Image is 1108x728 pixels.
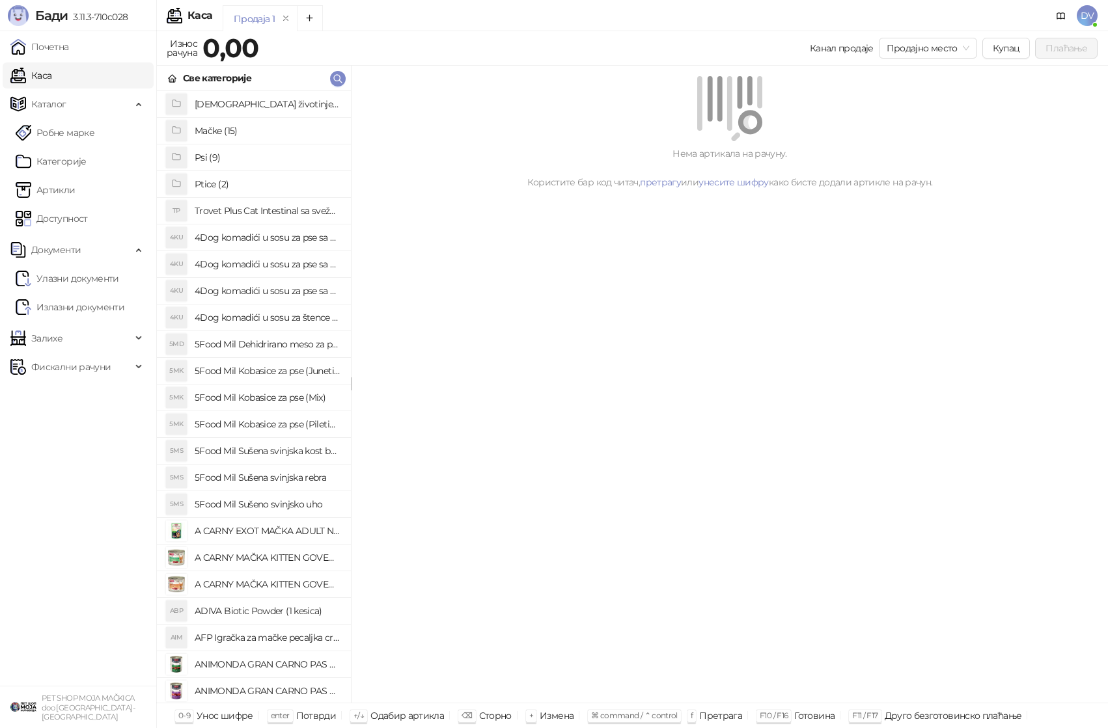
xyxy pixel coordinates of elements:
[691,710,693,720] span: f
[166,414,187,435] div: 5MK
[195,494,340,515] h4: 5Food Mil Sušeno svinjsko uho
[195,360,340,381] h4: 5Food Mil Kobasice za pse (Junetina)
[195,627,340,648] h4: AFP Igračka za mačke pecaljka crveni čupavac
[529,710,533,720] span: +
[699,707,742,724] div: Претрага
[42,694,135,721] small: PET SHOP MOJA MAČKICA doo [GEOGRAPHIC_DATA]-[GEOGRAPHIC_DATA]
[591,710,678,720] span: ⌘ command / ⌃ control
[195,200,340,221] h4: Trovet Plus Cat Intestinal sa svežom ribom (85g)
[8,5,29,26] img: Logo
[178,710,190,720] span: 0-9
[810,41,874,55] div: Канал продаје
[296,707,337,724] div: Потврди
[887,38,969,58] span: Продајно место
[195,307,340,328] h4: 4Dog komadići u sosu za štence sa piletinom (100g)
[885,707,1022,724] div: Друго безготовинско плаћање
[166,360,187,381] div: 5MK
[195,94,340,115] h4: [DEMOGRAPHIC_DATA] životinje (3)
[277,13,294,24] button: remove
[540,707,574,724] div: Измена
[166,574,187,595] img: Slika
[195,520,340,541] h4: A CARNY EXOT MAČKA ADULT NOJ 85g
[195,574,340,595] h4: A CARNY MAČKA KITTEN GOVEDINA,TELETINA I PILETINA 200g
[195,467,340,488] h4: 5Food Mil Sušena svinjska rebra
[462,710,472,720] span: ⌫
[234,12,275,26] div: Продаја 1
[166,254,187,275] div: 4KU
[195,440,340,461] h4: 5Food Mil Sušena svinjska kost buta
[271,710,290,720] span: enter
[195,227,340,248] h4: 4Dog komadići u sosu za pse sa govedinom (100g)
[195,414,340,435] h4: 5Food Mil Kobasice za pse (Piletina)
[195,334,340,355] h4: 5Food Mil Dehidrirano meso za pse
[187,10,212,21] div: Каса
[166,654,187,675] img: Slika
[166,547,187,568] img: Slika
[31,91,66,117] span: Каталог
[640,176,681,188] a: претрагу
[197,707,253,724] div: Унос шифре
[16,206,88,232] a: Доступност
[195,120,340,141] h4: Mačke (15)
[183,71,251,85] div: Све категорије
[202,32,258,64] strong: 0,00
[166,334,187,355] div: 5MD
[195,174,340,195] h4: Ptice (2)
[16,148,87,174] a: Категорије
[794,707,835,724] div: Готовина
[699,176,769,188] a: унесите шифру
[297,5,323,31] button: Add tab
[367,146,1092,189] div: Нема артикала на рачуну. Користите бар код читач, или како бисте додали артикле на рачун.
[166,440,187,461] div: 5MS
[195,654,340,675] h4: ANIMONDA GRAN CARNO PAS ADULT GOVEDINA I DIVLJAČ 800g
[166,280,187,301] div: 4KU
[982,38,1031,59] button: Купац
[16,120,94,146] a: Робне марке
[166,627,187,648] div: AIM
[1077,5,1098,26] span: DV
[195,600,340,621] h4: ADIVA Biotic Powder (1 kesica)
[31,354,111,380] span: Фискални рачуни
[10,694,36,720] img: 64x64-companyLogo-9f44b8df-f022-41eb-b7d6-300ad218de09.png
[68,11,128,23] span: 3.11.3-710c028
[195,547,340,568] h4: A CARNY MAČKA KITTEN GOVEDINA,PILETINA I ZEC 200g
[166,467,187,488] div: 5MS
[164,35,200,61] div: Износ рачуна
[31,325,62,351] span: Залихе
[166,681,187,701] img: Slika
[353,710,364,720] span: ↑/↓
[1035,38,1098,59] button: Плаћање
[166,520,187,541] img: Slika
[370,707,444,724] div: Одабир артикла
[16,177,76,203] a: ArtikliАртикли
[16,265,119,291] a: Ulazni dokumentiУлазни документи
[852,710,878,720] span: F11 / F17
[195,147,340,168] h4: Psi (9)
[195,254,340,275] h4: 4Dog komadići u sosu za pse sa piletinom (100g)
[166,600,187,621] div: ABP
[10,34,69,60] a: Почетна
[157,91,351,703] div: grid
[10,62,51,88] a: Каса
[479,707,512,724] div: Сторно
[35,8,68,23] span: Бади
[166,227,187,248] div: 4KU
[760,710,788,720] span: F10 / F16
[166,387,187,408] div: 5MK
[1051,5,1072,26] a: Документација
[195,280,340,301] h4: 4Dog komadići u sosu za pse sa piletinom i govedinom (4x100g)
[166,307,187,328] div: 4KU
[31,237,81,263] span: Документи
[166,200,187,221] div: TP
[195,681,340,701] h4: ANIMONDA GRAN CARNO PAS ADULT GOVEDINA I JAGNJETINA 800g
[166,494,187,515] div: 5MS
[16,294,124,320] a: Излазни документи
[195,387,340,408] h4: 5Food Mil Kobasice za pse (Mix)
